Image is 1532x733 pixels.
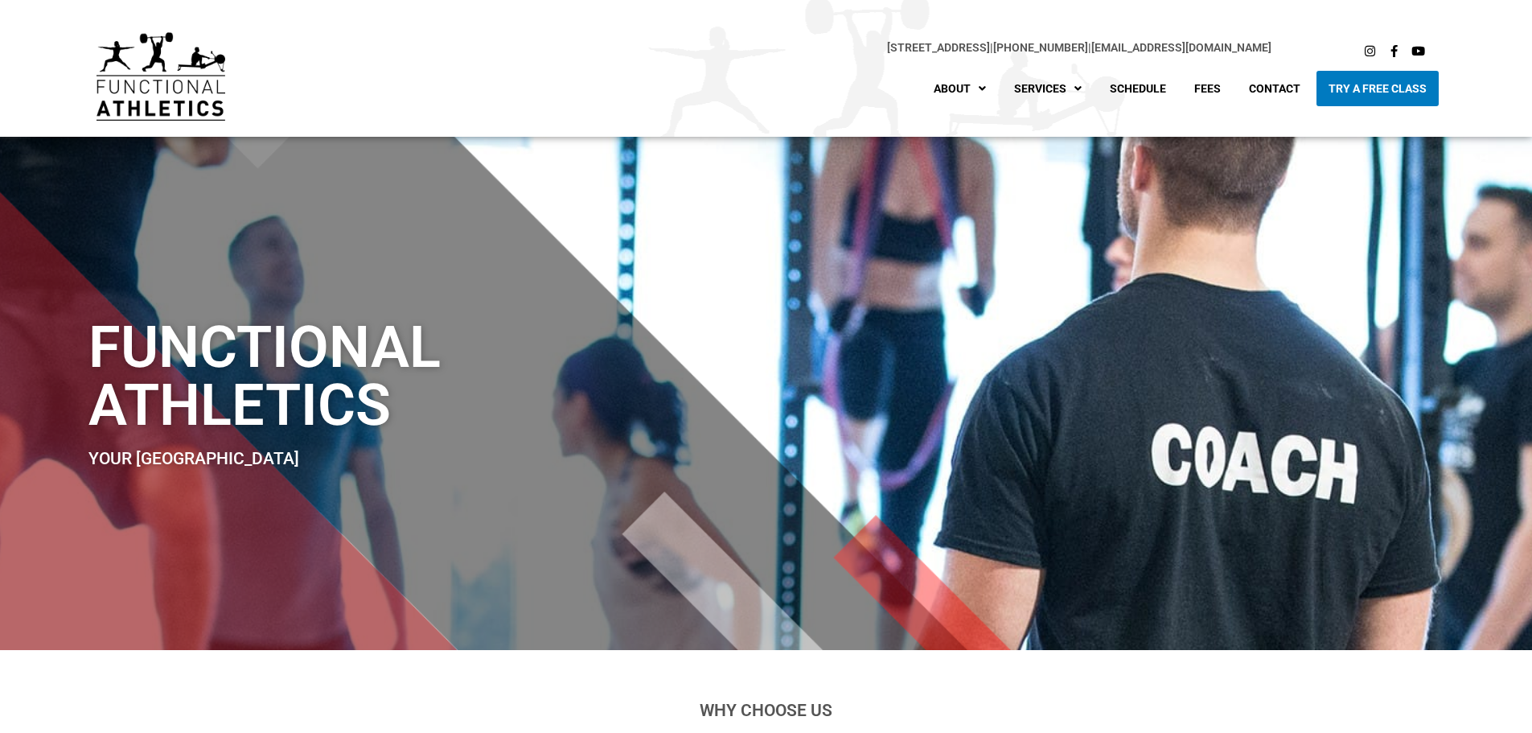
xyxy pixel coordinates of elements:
a: [STREET_ADDRESS] [887,41,990,54]
a: Try A Free Class [1316,71,1439,106]
a: [PHONE_NUMBER] [993,41,1088,54]
a: Contact [1237,71,1312,106]
a: Services [1002,71,1094,106]
a: [EMAIL_ADDRESS][DOMAIN_NAME] [1091,41,1271,54]
h2: Your [GEOGRAPHIC_DATA] [88,451,895,467]
a: Schedule [1098,71,1178,106]
img: default-logo [97,32,225,121]
a: Fees [1182,71,1233,106]
h2: Why Choose Us [320,702,1213,719]
h1: Functional Athletics [88,319,895,434]
p: | [257,39,1272,57]
span: | [887,41,993,54]
a: About [922,71,998,106]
